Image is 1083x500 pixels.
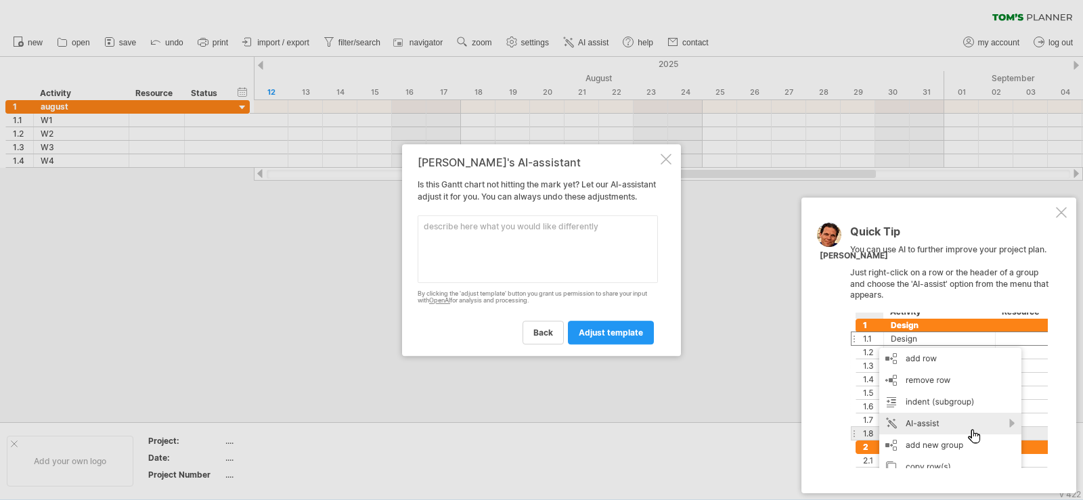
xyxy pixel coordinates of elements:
[418,156,658,168] div: [PERSON_NAME]'s AI-assistant
[523,321,564,344] a: back
[579,327,643,338] span: adjust template
[850,226,1053,244] div: Quick Tip
[533,327,553,338] span: back
[568,321,654,344] a: adjust template
[429,297,450,304] a: OpenAI
[820,250,888,262] div: [PERSON_NAME]
[418,156,658,344] div: Is this Gantt chart not hitting the mark yet? Let our AI-assistant adjust it for you. You can alw...
[850,226,1053,468] div: You can use AI to further improve your project plan. Just right-click on a row or the header of a...
[418,290,658,305] div: By clicking the 'adjust template' button you grant us permission to share your input with for ana...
